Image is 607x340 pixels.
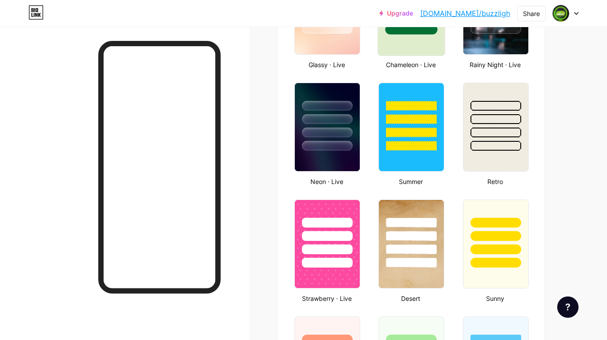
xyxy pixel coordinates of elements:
a: Upgrade [379,10,413,17]
div: Chameleon · Live [376,60,446,69]
div: Sunny [460,294,530,303]
a: [DOMAIN_NAME]/buzzligh [420,8,510,19]
img: Buzz Lightyear [552,5,569,22]
div: Desert [376,294,446,303]
div: Neon · Live [292,177,362,186]
div: Share [523,9,540,18]
div: Retro [460,177,530,186]
div: Rainy Night · Live [460,60,530,69]
div: Strawberry · Live [292,294,362,303]
div: Summer [376,177,446,186]
div: Glassy · Live [292,60,362,69]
